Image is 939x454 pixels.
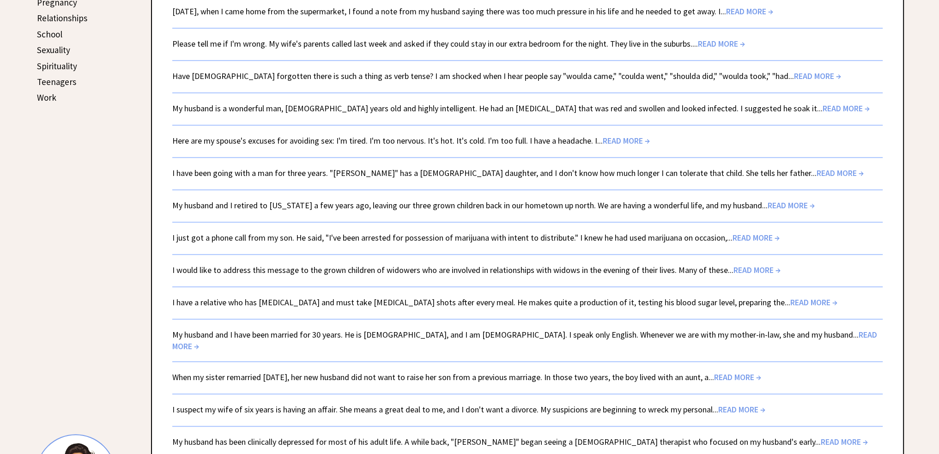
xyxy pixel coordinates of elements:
a: I would like to address this message to the grown children of widowers who are involved in relati... [172,265,781,275]
span: READ MORE → [714,372,761,382]
a: I suspect my wife of six years is having an affair. She means a great deal to me, and I don't wan... [172,404,765,415]
a: Have [DEMOGRAPHIC_DATA] forgotten there is such a thing as verb tense? I am shocked when I hear p... [172,71,841,81]
a: Sexuality [37,44,70,55]
a: When my sister remarried [DATE], her new husband did not want to raise her son from a previous ma... [172,372,761,382]
span: READ MORE → [733,232,780,243]
a: Please tell me if I'm wrong. My wife's parents called last week and asked if they could stay in o... [172,38,745,49]
span: READ MORE → [790,297,837,308]
a: Relationships [37,12,87,24]
a: Teenagers [37,76,76,87]
a: Here are my spouse's excuses for avoiding sex: I'm tired. I'm too nervous. It's hot. It's cold. I... [172,135,650,146]
span: READ MORE → [821,436,868,447]
a: I have a relative who has [MEDICAL_DATA] and must take [MEDICAL_DATA] shots after every meal. He ... [172,297,837,308]
a: Work [37,92,56,103]
span: READ MORE → [698,38,745,49]
a: My husband and I have been married for 30 years. He is [DEMOGRAPHIC_DATA], and I am [DEMOGRAPHIC_... [172,329,877,351]
a: My husband is a wonderful man, [DEMOGRAPHIC_DATA] years old and highly intelligent. He had an [ME... [172,103,870,114]
a: School [37,29,62,40]
span: READ MORE → [768,200,815,211]
span: READ MORE → [726,6,773,17]
span: READ MORE → [817,168,864,178]
a: My husband and I retired to [US_STATE] a few years ago, leaving our three grown children back in ... [172,200,815,211]
a: I just got a phone call from my son. He said, "I've been arrested for possession of marijuana wit... [172,232,780,243]
a: [DATE], when I came home from the supermarket, I found a note from my husband saying there was to... [172,6,773,17]
a: My husband has been clinically depressed for most of his adult life. A while back, "[PERSON_NAME]... [172,436,868,447]
span: READ MORE → [603,135,650,146]
span: READ MORE → [823,103,870,114]
span: READ MORE → [718,404,765,415]
iframe: Advertisement [36,129,128,406]
span: READ MORE → [794,71,841,81]
a: Spirituality [37,61,77,72]
a: I have been going with a man for three years. "[PERSON_NAME]" has a [DEMOGRAPHIC_DATA] daughter, ... [172,168,864,178]
span: READ MORE → [733,265,781,275]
